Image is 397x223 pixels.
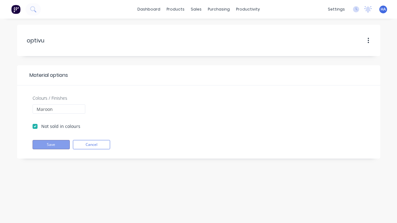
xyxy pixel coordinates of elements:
img: Factory [11,5,20,14]
span: Material options [26,72,68,79]
label: Not sold in colours [41,123,80,129]
input: Add new colour [33,104,85,114]
button: Cancel [73,140,110,149]
div: sales [188,5,205,14]
label: Colours / Finishes [33,95,67,101]
input: Material name [27,36,110,45]
div: purchasing [205,5,233,14]
div: products [163,5,188,14]
span: HA [381,7,386,12]
div: productivity [233,5,263,14]
button: Save [33,140,70,149]
div: settings [325,5,348,14]
a: dashboard [134,5,163,14]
